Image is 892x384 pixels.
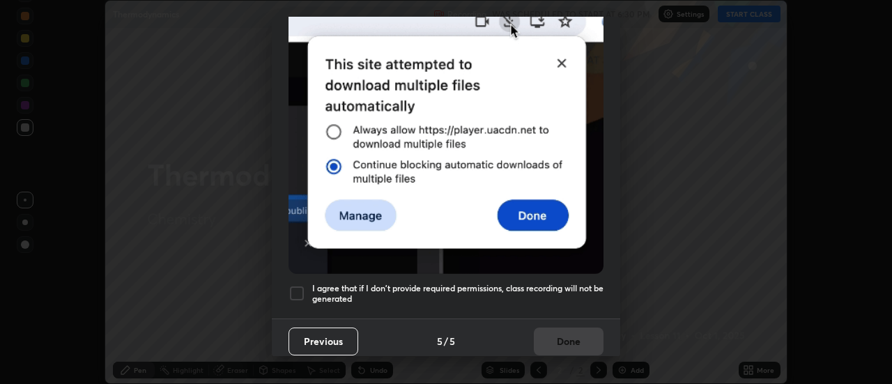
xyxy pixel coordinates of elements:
[289,328,358,355] button: Previous
[444,334,448,348] h4: /
[449,334,455,348] h4: 5
[312,283,603,305] h5: I agree that if I don't provide required permissions, class recording will not be generated
[437,334,443,348] h4: 5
